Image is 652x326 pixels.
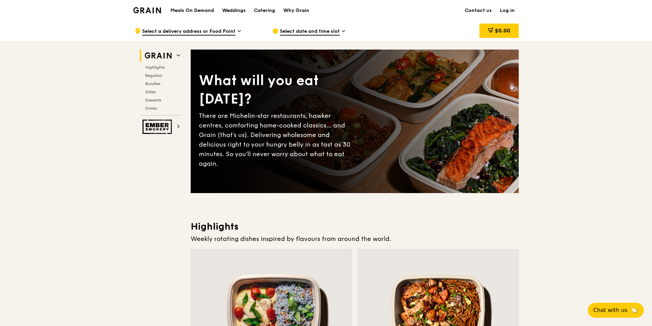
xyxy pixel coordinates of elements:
[279,0,313,21] a: Why Grain
[254,0,275,21] div: Catering
[496,0,519,21] a: Log in
[145,106,157,111] span: Drinks
[461,0,496,21] a: Contact us
[283,0,309,21] div: Why Grain
[191,234,519,244] div: Weekly rotating dishes inspired by flavours from around the world.
[199,111,355,168] div: There are Michelin-star restaurants, hawker centres, comforting home-cooked classics… and Grain (...
[222,0,246,21] div: Weddings
[588,303,644,318] button: Chat with us🦙
[191,220,519,233] h3: Highlights
[142,28,235,36] span: Select a delivery address or Food Point
[142,50,174,62] img: Grain web logo
[145,65,165,70] span: Highlights
[280,28,340,36] span: Select date and time slot
[145,73,162,78] span: Regulars
[593,306,627,314] span: Chat with us
[199,71,355,108] div: What will you eat [DATE]?
[145,81,160,86] span: Bundles
[145,90,155,94] span: Sides
[250,0,279,21] a: Catering
[133,7,161,13] img: Grain
[495,27,510,34] span: $0.00
[630,306,638,314] span: 🦙
[218,0,250,21] a: Weddings
[145,98,161,103] span: Desserts
[171,7,214,14] h1: Meals On Demand
[142,120,174,134] img: Ember Smokery web logo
